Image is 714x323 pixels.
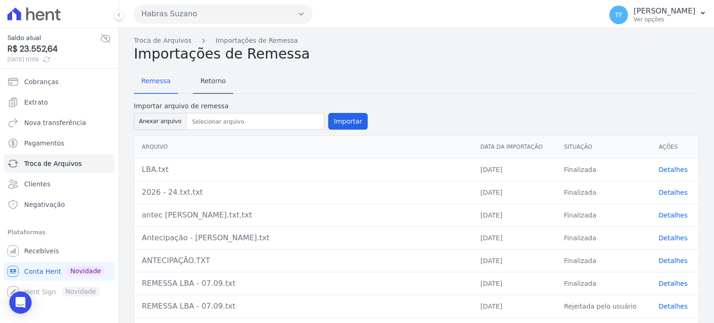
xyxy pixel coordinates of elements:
th: Data da Importação [473,136,556,158]
a: Troca de Arquivos [4,154,115,173]
a: Recebíveis [4,242,115,260]
a: Detalhes [659,166,688,173]
a: Negativação [4,195,115,214]
p: [PERSON_NAME] [634,7,695,16]
span: R$ 23.552,64 [7,43,100,55]
a: Detalhes [659,189,688,196]
th: Ações [651,136,699,158]
span: Cobranças [24,77,59,86]
nav: Breadcrumb [134,36,699,46]
span: Recebíveis [24,246,59,256]
div: Open Intercom Messenger [9,291,32,314]
td: [DATE] [473,272,556,295]
div: antec [PERSON_NAME].txt.txt [142,210,465,221]
a: Clientes [4,175,115,193]
button: TF [PERSON_NAME] Ver opções [602,2,714,28]
a: Detalhes [659,257,688,264]
span: TF [615,12,623,18]
td: Finalizada [556,204,651,226]
td: Finalizada [556,181,651,204]
span: Troca de Arquivos [24,159,82,168]
button: Anexar arquivo [134,113,186,130]
div: LBA.txt [142,164,465,175]
span: Nova transferência [24,118,86,127]
th: Arquivo [134,136,473,158]
a: Retorno [193,70,233,94]
span: Remessa [136,72,176,90]
span: [DATE] 10:59 [7,55,100,64]
td: [DATE] [473,158,556,181]
a: Detalhes [659,280,688,287]
td: Finalizada [556,158,651,181]
span: Pagamentos [24,138,64,148]
h2: Importações de Remessa [134,46,699,62]
td: Rejeitada pelo usuário [556,295,651,317]
th: Situação [556,136,651,158]
a: Remessa [134,70,178,94]
button: Habras Suzano [134,5,312,23]
td: [DATE] [473,295,556,317]
td: [DATE] [473,204,556,226]
td: Finalizada [556,272,651,295]
div: REMESSA LBA - 07.09.txt [142,301,465,312]
span: Retorno [195,72,231,90]
div: ANTECIPAÇÃO.TXT [142,255,465,266]
a: Pagamentos [4,134,115,152]
span: Conta Hent [24,267,61,276]
td: [DATE] [473,181,556,204]
div: REMESSA LBA - 07.09.txt [142,278,465,289]
p: Ver opções [634,16,695,23]
nav: Sidebar [7,73,111,301]
td: [DATE] [473,226,556,249]
div: 2026 - 24.txt.txt [142,187,465,198]
label: Importar arquivo de remessa [134,101,368,111]
span: Negativação [24,200,65,209]
button: Importar [328,113,368,130]
a: Troca de Arquivos [134,36,192,46]
span: Clientes [24,179,50,189]
span: Novidade [66,266,105,276]
span: Saldo atual [7,33,100,43]
td: Finalizada [556,226,651,249]
a: Detalhes [659,211,688,219]
a: Detalhes [659,234,688,242]
div: Plataformas [7,227,111,238]
td: Finalizada [556,249,651,272]
a: Conta Hent Novidade [4,262,115,281]
div: Antecipação - [PERSON_NAME].txt [142,232,465,244]
td: [DATE] [473,249,556,272]
a: Nova transferência [4,113,115,132]
a: Importações de Remessa [216,36,298,46]
span: Extrato [24,98,48,107]
a: Detalhes [659,303,688,310]
input: Selecionar arquivo [188,116,322,127]
a: Extrato [4,93,115,112]
a: Cobranças [4,73,115,91]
